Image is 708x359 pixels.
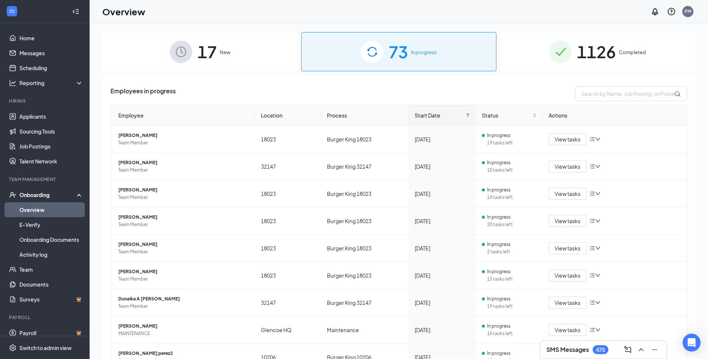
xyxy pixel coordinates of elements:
span: down [595,327,601,333]
td: Burger King 32147 [321,153,409,180]
input: Search by Name, Job Posting, or Process [575,86,687,101]
button: ComposeMessage [622,344,634,356]
th: Process [321,105,409,126]
span: [PERSON_NAME] [118,186,249,194]
button: View tasks [549,215,586,227]
button: ChevronUp [635,344,647,356]
span: Completed [619,49,646,56]
th: Actions [543,105,687,126]
span: In progress [487,186,511,194]
div: [DATE] [415,135,470,143]
th: Location [255,105,321,126]
td: Burger King 18023 [321,180,409,207]
svg: QuestionInfo [667,7,676,16]
span: [PERSON_NAME] [118,322,249,330]
td: Burger King 32147 [321,289,409,316]
button: View tasks [549,297,586,309]
span: 16 tasks left [487,330,537,337]
span: Status [482,111,531,119]
td: Burger King 18023 [321,235,409,262]
span: In progress [487,132,511,139]
button: View tasks [549,160,586,172]
span: View tasks [555,299,580,307]
div: [DATE] [415,326,470,334]
div: PM [684,8,691,15]
td: Burger King 18023 [321,126,409,153]
div: [DATE] [415,299,470,307]
h3: SMS Messages [546,346,589,354]
span: Team Member [118,166,249,174]
span: 19 tasks left [487,139,537,147]
span: In progress [487,241,511,248]
span: 19 tasks left [487,303,537,310]
td: Burger King 18023 [321,207,409,235]
svg: Collapse [72,8,79,15]
span: bars [589,272,595,278]
div: [DATE] [415,190,470,198]
td: 32147 [255,153,321,180]
a: Team [19,262,83,277]
span: bars [589,191,595,197]
a: Job Postings [19,139,83,154]
span: bars [589,218,595,224]
span: 20 tasks left [487,221,537,228]
svg: Analysis [9,79,16,87]
th: Employee [111,105,255,126]
span: Team Member [118,194,249,201]
a: Activity log [19,247,83,262]
button: View tasks [549,242,586,254]
span: down [595,218,601,224]
a: Documents [19,277,83,292]
span: New [220,49,230,56]
span: down [595,191,601,196]
span: View tasks [555,135,580,143]
span: [PERSON_NAME] perez2 [118,350,249,357]
span: View tasks [555,162,580,171]
span: In progress [411,49,437,56]
span: Team Member [118,275,249,283]
span: Team Member [118,248,249,256]
button: View tasks [549,133,586,145]
span: Team Member [118,303,249,310]
span: bars [589,327,595,333]
span: Dunaika A [PERSON_NAME] [118,295,249,303]
div: [DATE] [415,271,470,280]
a: Sourcing Tools [19,124,83,139]
svg: UserCheck [9,191,16,199]
a: Talent Network [19,154,83,169]
span: View tasks [555,326,580,334]
a: Onboarding Documents [19,232,83,247]
svg: Minimize [650,345,659,354]
td: Glencoe HQ [255,316,321,344]
span: bars [589,245,595,251]
td: 18023 [255,262,321,289]
span: [PERSON_NAME] [118,159,249,166]
a: Scheduling [19,60,83,75]
span: [PERSON_NAME] [118,213,249,221]
span: View tasks [555,271,580,280]
span: 10 tasks left [487,166,537,174]
span: down [595,300,601,305]
td: 18023 [255,180,321,207]
span: [PERSON_NAME] [118,268,249,275]
div: Reporting [19,79,84,87]
a: Overview [19,202,83,217]
button: View tasks [549,269,586,281]
span: down [595,246,601,251]
span: 2 tasks left [487,248,537,256]
span: Employees in progress [110,86,176,101]
div: Team Management [9,176,82,182]
a: Home [19,31,83,46]
div: Hiring [9,98,82,104]
span: In progress [487,350,511,357]
span: down [595,137,601,142]
span: down [595,273,601,278]
span: View tasks [555,244,580,252]
td: 32147 [255,289,321,316]
span: [PERSON_NAME] [118,132,249,139]
a: Applicants [19,109,83,124]
span: bars [589,163,595,169]
div: 475 [596,347,605,353]
span: In progress [487,213,511,221]
a: E-Verify [19,217,83,232]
